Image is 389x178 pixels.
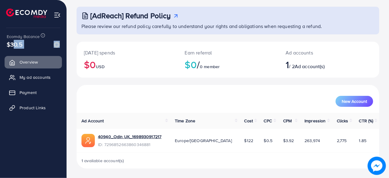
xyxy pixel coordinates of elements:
[20,89,37,96] span: Payment
[185,59,271,70] h2: $0
[304,118,326,124] span: Impression
[286,59,347,70] h2: / 2
[244,138,254,144] span: $122
[54,12,61,19] img: menu
[81,23,376,30] p: Please review our refund policy carefully to understand your rights and obligations when requesti...
[84,59,170,70] h2: $0
[286,58,289,72] span: 1
[54,42,60,48] img: image
[98,134,161,140] a: 40940_Odin UK_1698930917217
[175,138,232,144] span: Europe/[GEOGRAPHIC_DATA]
[90,11,171,20] h3: [AdReach] Refund Policy
[175,118,195,124] span: Time Zone
[20,59,38,65] span: Overview
[286,49,347,56] p: Ad accounts
[7,40,23,49] span: $30.5
[98,141,161,148] span: ID: 7296852663860346881
[20,74,51,80] span: My ad accounts
[5,102,62,114] a: Product Links
[283,138,294,144] span: $3.92
[342,99,367,103] span: New Account
[264,118,272,124] span: CPC
[81,158,124,164] span: 1 available account(s)
[7,33,40,40] span: Ecomdy Balance
[200,64,220,70] span: 0 member
[295,63,325,70] span: Ad account(s)
[185,49,271,56] p: Earn referral
[5,56,62,68] a: Overview
[6,9,47,18] img: logo
[359,138,367,144] span: 1.85
[359,118,373,124] span: CTR (%)
[96,64,104,70] span: USD
[368,157,386,175] img: image
[81,134,95,147] img: ic-ads-acc.e4c84228.svg
[264,138,273,144] span: $0.5
[5,71,62,83] a: My ad accounts
[337,118,348,124] span: Clicks
[81,118,104,124] span: Ad Account
[337,138,347,144] span: 2,775
[244,118,253,124] span: Cost
[304,138,320,144] span: 263,974
[20,105,46,111] span: Product Links
[5,86,62,99] a: Payment
[197,58,200,72] span: /
[84,49,170,56] p: [DATE] spends
[283,118,292,124] span: CPM
[336,96,373,107] button: New Account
